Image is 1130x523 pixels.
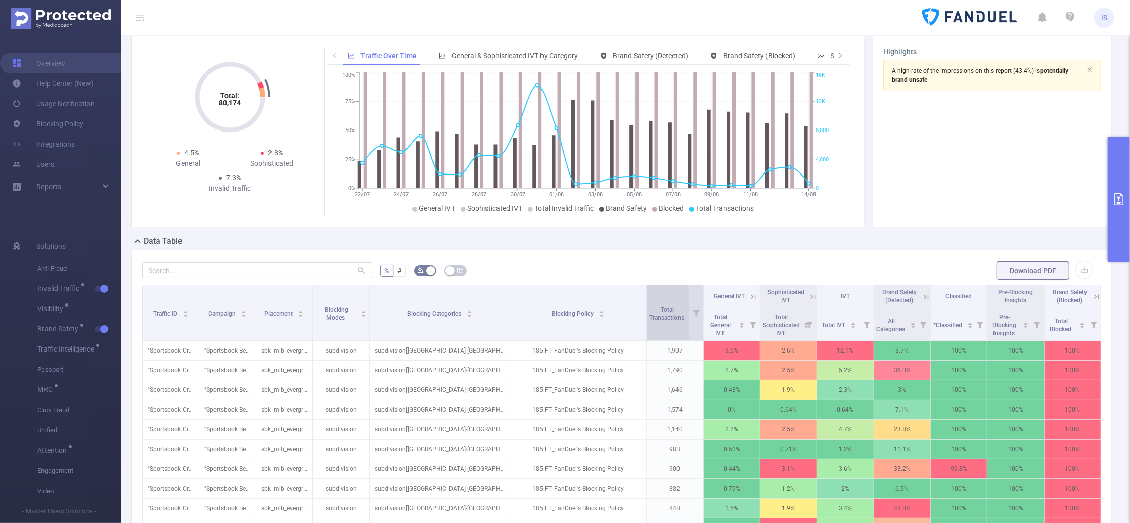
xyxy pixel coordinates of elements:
[510,361,646,380] p: 185:FT_FanDuel's Blocking Policy
[1101,8,1107,28] span: IS
[850,321,856,324] i: icon: caret-up
[714,293,745,300] span: General IVT
[1023,321,1029,327] div: Sort
[910,321,916,327] div: Sort
[325,306,348,321] span: Blocking Modes
[418,267,424,273] i: icon: bg-colors
[647,361,703,380] p: 1,790
[973,308,987,340] i: Filter menu
[760,400,817,419] p: 0.64%
[723,52,795,60] span: Brand Safety (Blocked)
[1045,341,1101,360] p: 100%
[342,72,355,79] tspan: 100%
[221,92,240,100] tspan: Total:
[599,313,605,316] i: icon: caret-down
[345,127,355,134] tspan: 50%
[1087,67,1093,73] i: icon: close
[37,447,70,454] span: Attention
[1087,64,1093,75] button: icon: close
[606,204,647,212] span: Brand Safety
[1079,321,1086,327] div: Sort
[146,158,230,169] div: General
[987,479,1044,498] p: 100%
[588,191,603,198] tspan: 03/08
[256,341,312,360] p: sbk_mlb_evergreen-prospecting-banner-TTD-BAU_pa_160x600 [9720475]
[12,154,54,175] a: Users
[931,341,987,360] p: 100%
[647,440,703,459] p: 983
[37,481,121,501] span: Video
[256,499,312,518] p: sbk_mlb_evergreen-sil-test-prospecting-banner_va_300x250 [9640683]
[370,361,510,380] p: subdivision[[GEOGRAPHIC_DATA]-[GEOGRAPHIC_DATA][[GEOGRAPHIC_DATA]-[GEOGRAPHIC_DATA]]]
[874,380,930,400] p: 3%
[647,479,703,498] p: 882
[1053,289,1087,304] span: Brand Safety (Blocked)
[763,314,800,337] span: Total Sophisticated IVT
[816,127,829,134] tspan: 8,000
[822,322,847,329] span: Total IVT
[313,380,369,400] p: subdivision
[860,308,874,340] i: Filter menu
[816,72,825,79] tspan: 16K
[1045,420,1101,439] p: 100%
[183,309,189,315] div: Sort
[760,499,817,518] p: 1.9%
[37,360,121,380] span: Passport
[850,324,856,327] i: icon: caret-down
[647,341,703,360] p: 1,907
[370,400,510,419] p: subdivision[[GEOGRAPHIC_DATA]-[GEOGRAPHIC_DATA][[GEOGRAPHIC_DATA]-MD]]
[817,440,873,459] p: 1.2%
[817,380,873,400] p: 2.3%
[704,400,760,419] p: 0%
[199,440,255,459] p: "Sportsbook Beta Testing" [280108]
[696,204,754,212] span: Total Transactions
[419,204,456,212] span: General IVT
[704,479,760,498] p: 0.79%
[931,420,987,439] p: 100%
[37,420,121,441] span: Unified
[760,380,817,400] p: 1.9%
[36,236,66,256] span: Solutions
[370,459,510,478] p: subdivision[[GEOGRAPHIC_DATA]-[GEOGRAPHIC_DATA][[GEOGRAPHIC_DATA]-[GEOGRAPHIC_DATA]]]
[967,321,973,324] i: icon: caret-up
[987,420,1044,439] p: 100%
[37,386,56,393] span: MRC
[1045,440,1101,459] p: 100%
[1080,324,1086,327] i: icon: caret-down
[704,420,760,439] p: 2.2%
[1045,380,1101,400] p: 100%
[361,313,367,316] i: icon: caret-down
[144,235,183,247] h2: Data Table
[143,361,199,380] p: "Sportsbook Creative Beta" [27356]
[143,479,199,498] p: "Sportsbook Creative Beta" [27356]
[199,479,255,498] p: "Sportsbook Beta Testing" [280108]
[256,380,312,400] p: sbk_mlb_evergreen-prospecting-banner-TTD-BAU_pa_160x600 [9720475]
[817,459,873,478] p: 3.6%
[313,341,369,360] p: subdivision
[649,306,686,321] span: Total Transactions
[992,314,1016,337] span: Pre-Blocking Insights
[1030,308,1044,340] i: Filter menu
[647,499,703,518] p: 848
[407,310,463,317] span: Blocking Categories
[874,499,930,518] p: 43.8%
[183,309,188,312] i: icon: caret-up
[256,361,312,380] p: sbk_mlb_evergreen-sil-test-prospecting-banner_va_300x250 [9640683]
[360,309,367,315] div: Sort
[12,53,65,73] a: Overview
[37,400,121,420] span: Click Fraud
[817,420,873,439] p: 4.7%
[313,499,369,518] p: subdivision
[361,309,367,312] i: icon: caret-up
[313,459,369,478] p: subdivision
[599,309,605,315] div: Sort
[760,479,817,498] p: 1.2%
[874,420,930,439] p: 23.8%
[743,191,758,198] tspan: 11/08
[256,459,312,478] p: sbk_mlb_evergreen-prospecting-banner_va_160x600 [9715558]
[1045,459,1101,478] p: 100%
[613,52,688,60] span: Brand Safety (Detected)
[37,325,82,332] span: Brand Safety
[219,99,241,107] tspan: 80,174
[705,191,719,198] tspan: 09/08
